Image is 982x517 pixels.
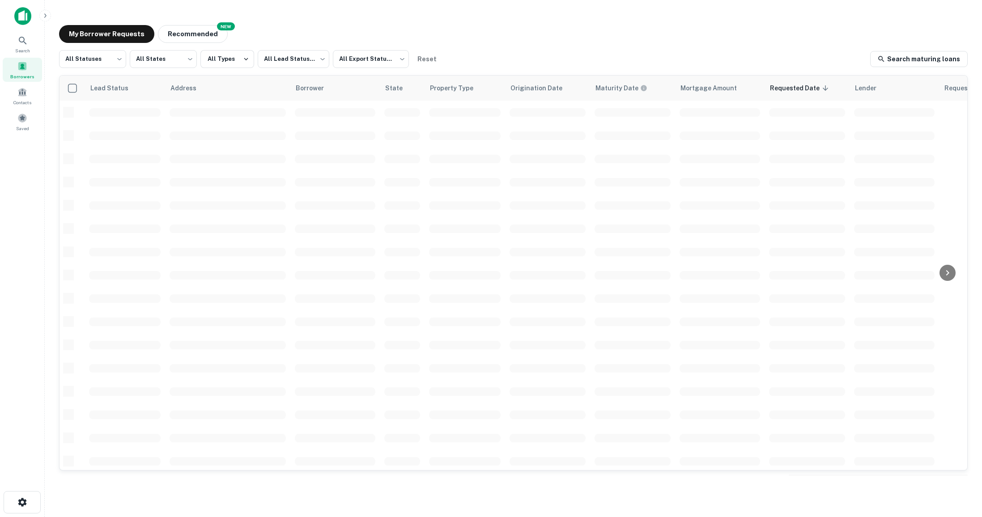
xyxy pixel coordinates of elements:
[296,83,336,93] span: Borrower
[595,83,647,93] div: Maturity dates displayed may be estimated. Please contact the lender for the most accurate maturi...
[200,50,254,68] button: All Types
[90,83,140,93] span: Lead Status
[59,47,126,71] div: All Statuses
[595,83,638,93] h6: Maturity Date
[770,83,831,93] span: Requested Date
[258,47,329,71] div: All Lead Statuses
[385,83,414,93] span: State
[3,32,42,56] a: Search
[3,58,42,82] a: Borrowers
[10,73,34,80] span: Borrowers
[505,76,590,101] th: Origination Date
[765,76,850,101] th: Requested Date
[59,25,154,43] button: My Borrower Requests
[3,110,42,134] a: Saved
[130,47,197,71] div: All States
[855,83,888,93] span: Lender
[158,25,228,43] button: Recommended
[333,47,409,71] div: All Export Statuses
[15,47,30,54] span: Search
[590,76,675,101] th: Maturity dates displayed may be estimated. Please contact the lender for the most accurate maturi...
[412,50,441,68] button: Reset
[937,445,982,488] iframe: Chat Widget
[290,76,380,101] th: Borrower
[170,83,208,93] span: Address
[870,51,968,67] a: Search maturing loans
[217,22,235,30] div: NEW
[380,76,425,101] th: State
[510,83,574,93] span: Origination Date
[595,83,659,93] span: Maturity dates displayed may be estimated. Please contact the lender for the most accurate maturi...
[165,76,290,101] th: Address
[425,76,505,101] th: Property Type
[430,83,485,93] span: Property Type
[14,7,31,25] img: capitalize-icon.png
[675,76,765,101] th: Mortgage Amount
[3,84,42,108] a: Contacts
[13,99,31,106] span: Contacts
[16,125,29,132] span: Saved
[850,76,939,101] th: Lender
[680,83,748,93] span: Mortgage Amount
[85,76,165,101] th: Lead Status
